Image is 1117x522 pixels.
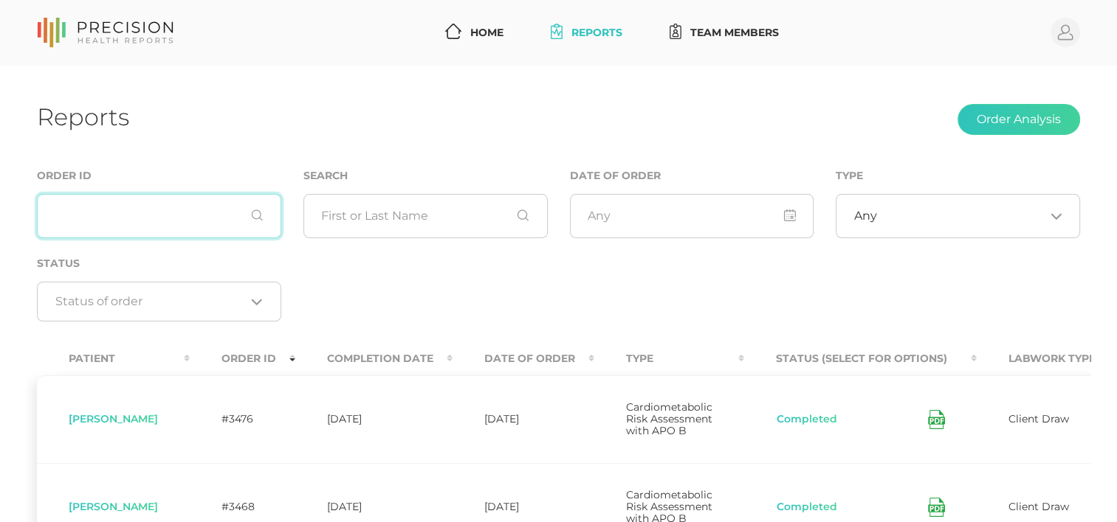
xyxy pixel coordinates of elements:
span: [PERSON_NAME] [69,412,158,425]
th: Date Of Order : activate to sort column ascending [453,342,594,375]
button: Completed [776,500,838,515]
span: [PERSON_NAME] [69,500,158,513]
span: Any [854,209,877,223]
span: Client Draw [1008,500,1069,513]
a: Reports [545,19,628,46]
a: Team Members [664,19,785,46]
label: Order ID [37,170,92,182]
div: Search for option [37,282,281,321]
span: Client Draw [1008,412,1069,425]
th: Patient : activate to sort column ascending [37,342,190,375]
th: Order ID : activate to sort column ascending [190,342,295,375]
label: Type [836,170,863,182]
label: Date of Order [570,170,661,182]
input: First or Last Name [303,194,548,238]
h1: Reports [37,102,129,131]
th: Status (Select for Options) : activate to sort column ascending [744,342,977,375]
td: [DATE] [453,375,594,463]
td: [DATE] [295,375,453,463]
input: Order ID [37,194,281,238]
td: #3476 [190,375,295,463]
th: Type : activate to sort column ascending [594,342,744,375]
button: Completed [776,412,838,427]
th: Labwork Type : activate to sort column ascending [977,342,1115,375]
label: Search [303,170,348,182]
input: Search for option [55,294,246,309]
button: Order Analysis [958,104,1080,135]
th: Completion Date : activate to sort column ascending [295,342,453,375]
a: Home [439,19,509,46]
label: Status [37,257,80,270]
span: Cardiometabolic Risk Assessment with APO B [626,400,712,437]
div: Search for option [836,194,1080,238]
input: Any [570,194,814,238]
input: Search for option [877,209,1045,223]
